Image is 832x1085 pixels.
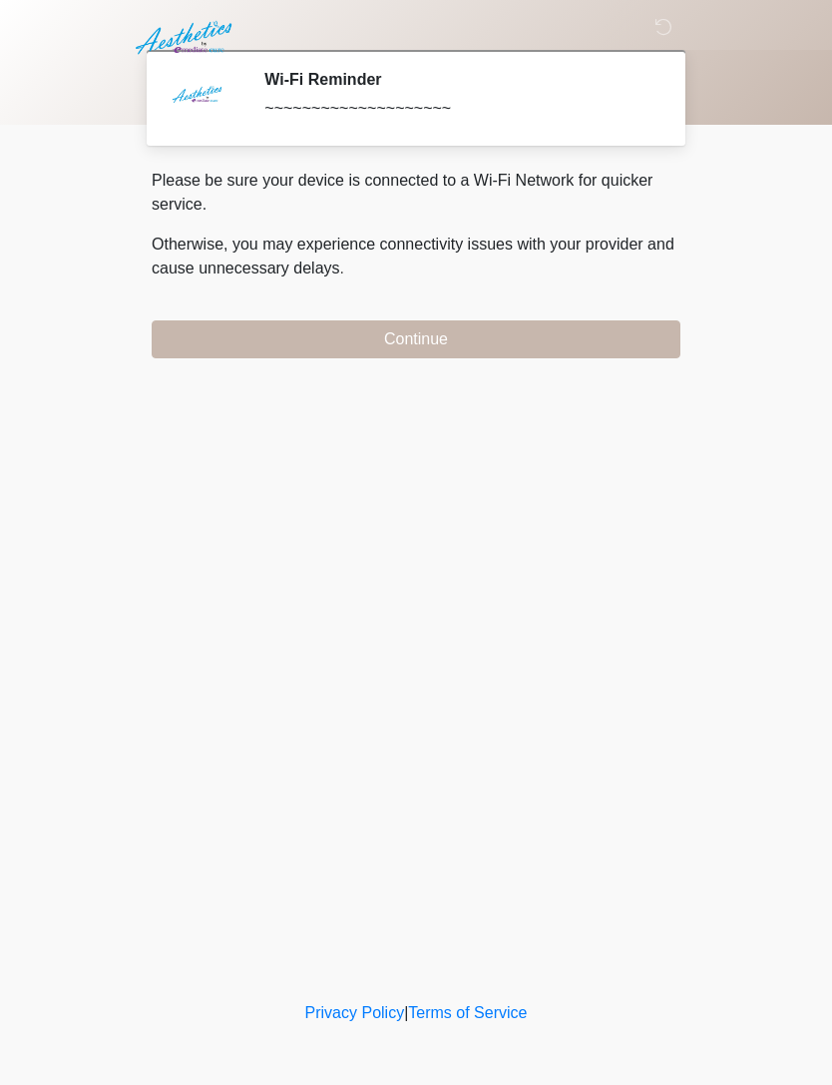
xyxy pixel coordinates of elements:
h2: Wi-Fi Reminder [264,70,650,89]
p: Otherwise, you may experience connectivity issues with your provider and cause unnecessary delays [152,233,680,280]
button: Continue [152,320,680,358]
span: . [340,260,344,276]
a: Privacy Policy [305,1004,405,1021]
div: ~~~~~~~~~~~~~~~~~~~~ [264,97,650,121]
img: Agent Avatar [167,70,226,130]
img: Aesthetics by Emediate Cure Logo [132,15,240,61]
p: Please be sure your device is connected to a Wi-Fi Network for quicker service. [152,169,680,217]
a: | [404,1004,408,1021]
a: Terms of Service [408,1004,527,1021]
